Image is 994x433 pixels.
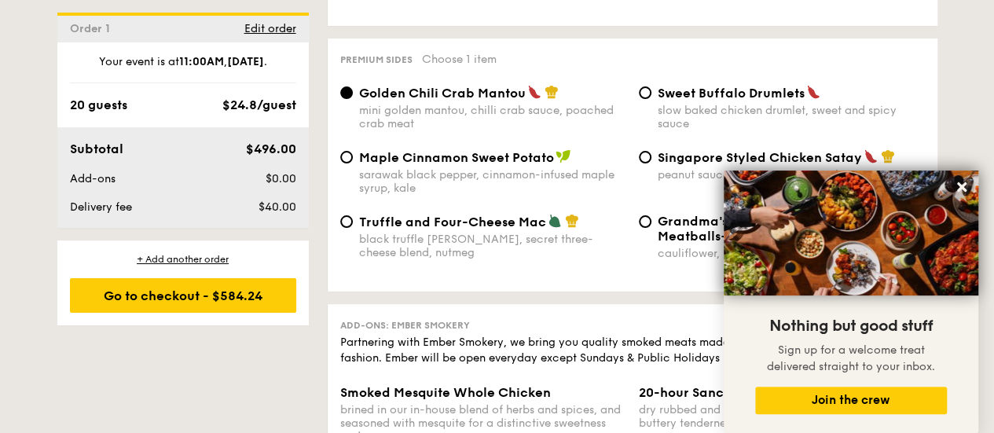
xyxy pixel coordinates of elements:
img: icon-spicy.37a8142b.svg [806,85,820,99]
span: Subtotal [70,141,123,156]
span: Add-ons: Ember Smokery [340,320,470,331]
img: DSC07876-Edit02-Large.jpeg [724,171,978,295]
span: $496.00 [245,141,295,156]
div: cauliflower, mushroom pink sauce [658,247,925,260]
span: 20-hour Sanchoku Short Ribs (3 Ribs) [639,385,869,400]
input: Truffle and Four-Cheese Macblack truffle [PERSON_NAME], secret three-cheese blend, nutmeg [340,215,353,228]
button: Join the crew [755,387,947,414]
span: Premium sides [340,54,413,65]
div: 20 guests [70,96,127,115]
div: Your event is at , . [70,54,296,83]
span: Nothing but good stuff [769,317,933,336]
span: Sweet Buffalo Drumlets [658,86,805,101]
img: icon-vegan.f8ff3823.svg [556,149,571,163]
img: icon-vegetarian.fe4039eb.svg [548,214,562,228]
span: Grandma's Specialty Chicken Meatballs [658,214,847,244]
input: Golden Chili Crab Mantoumini golden mantou, chilli crab sauce, poached crab meat [340,86,353,99]
span: Truffle and Four-Cheese Mac [359,215,546,229]
div: Go to checkout - $584.24 [70,278,296,313]
strong: 11:00AM [179,55,224,68]
div: peanut sauce, raw onions, cucumber [658,168,925,182]
div: slow baked chicken drumlet, sweet and spicy sauce [658,104,925,130]
strong: [DATE] [227,55,264,68]
div: mini golden mantou, chilli crab sauce, poached crab meat [359,104,626,130]
span: Edit order [244,22,296,35]
span: Add-ons [70,172,116,185]
span: Sign up for a welcome treat delivered straight to your inbox. [767,343,935,373]
img: icon-chef-hat.a58ddaea.svg [881,149,895,163]
span: Delivery fee [70,200,132,214]
span: Maple Cinnamon Sweet Potato [359,150,554,165]
span: $40.00 [258,200,295,214]
div: sarawak black pepper, cinnamon-infused maple syrup, kale [359,168,626,195]
span: Order 1 [70,22,116,35]
img: icon-chef-hat.a58ddaea.svg [545,85,559,99]
span: Singapore Styled Chicken Satay [658,150,862,165]
span: +$1.00 [721,229,762,244]
div: black truffle [PERSON_NAME], secret three-cheese blend, nutmeg [359,233,626,259]
input: Maple Cinnamon Sweet Potatosarawak black pepper, cinnamon-infused maple syrup, kale [340,151,353,163]
div: Partnering with Ember Smokery, we bring you quality smoked meats made in honest and time-honoured... [340,335,925,366]
span: Smoked Mesquite Whole Chicken [340,385,551,400]
img: icon-chef-hat.a58ddaea.svg [565,214,579,228]
span: $0.00 [265,172,295,185]
img: icon-spicy.37a8142b.svg [527,85,541,99]
input: Grandma's Specialty Chicken Meatballs+$1.00cauliflower, mushroom pink sauce [639,215,651,228]
div: dry rubbed and smoked for 20 hours to achieve a buttery tenderness, handle with care [639,403,925,430]
span: Golden Chili Crab Mantou [359,86,526,101]
div: $24.8/guest [222,96,296,115]
input: Singapore Styled Chicken Sataypeanut sauce, raw onions, cucumber [639,151,651,163]
input: Sweet Buffalo Drumletsslow baked chicken drumlet, sweet and spicy sauce [639,86,651,99]
button: Close [949,174,974,200]
div: + Add another order [70,253,296,266]
img: icon-spicy.37a8142b.svg [864,149,878,163]
span: Choose 1 item [422,53,497,66]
